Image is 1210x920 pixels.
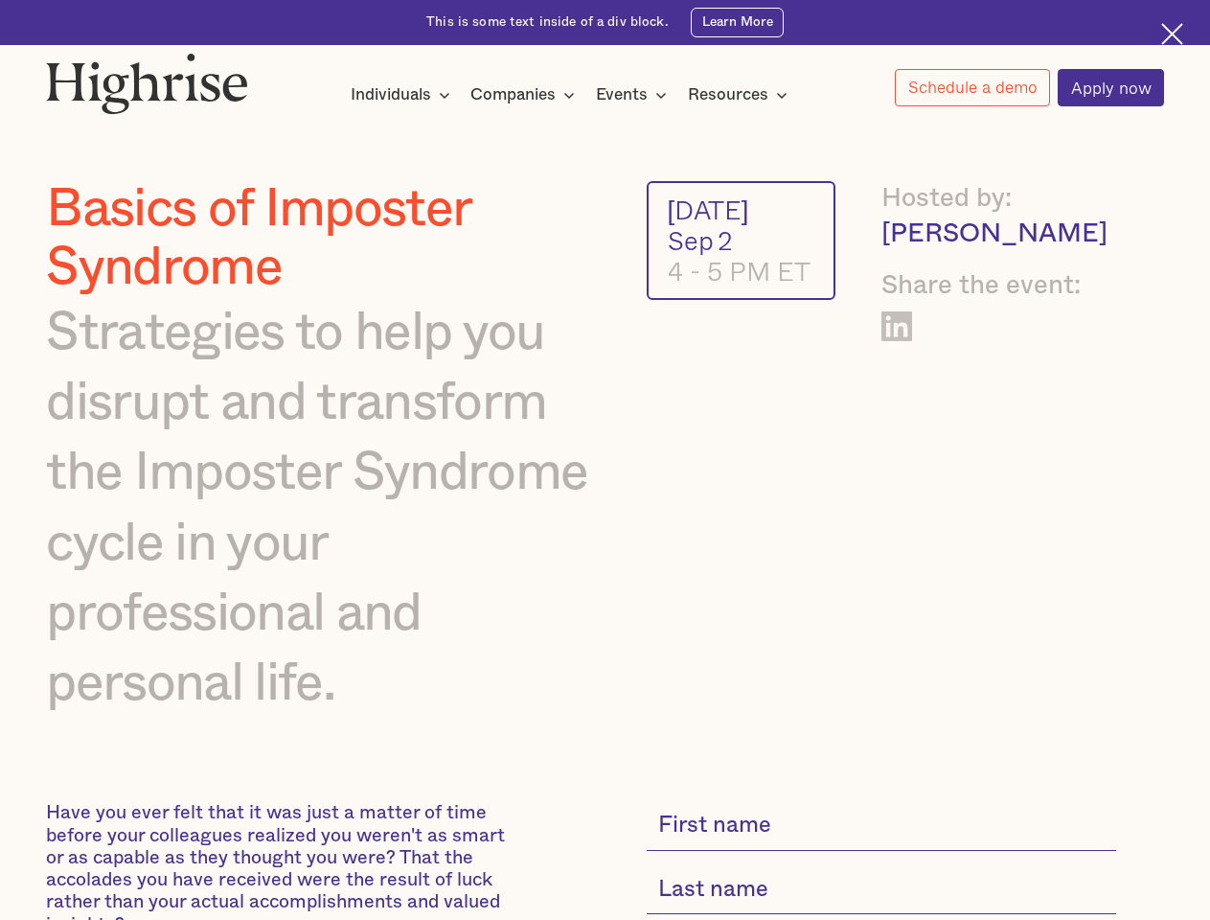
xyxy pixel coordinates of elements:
h1: Basics of Imposter Syndrome [46,181,597,297]
div: Individuals [351,83,456,106]
a: Learn More [691,8,783,37]
div: Companies [470,83,556,106]
div: Hosted by: [881,181,1116,217]
div: [PERSON_NAME] [881,217,1116,252]
a: Share on LinkedIn [881,311,912,342]
div: Individuals [351,83,431,106]
div: Resources [688,83,768,106]
input: Last name [647,866,1117,915]
img: Highrise logo [46,53,248,114]
a: Schedule a demo [895,69,1050,106]
div: 2 [718,225,733,256]
div: Resources [688,83,793,106]
div: Events [596,83,648,106]
div: This is some text inside of a div block. [426,13,669,32]
div: [DATE] [668,195,815,225]
div: Strategies to help you disrupt and transform the Imposter Syndrome cycle in your professional and... [46,298,597,720]
input: First name [647,802,1117,851]
img: Cross icon [1161,23,1183,45]
div: Events [596,83,673,106]
a: Apply now [1058,69,1164,106]
div: Companies [470,83,581,106]
div: Share the event: [881,268,1116,304]
div: 4 - 5 PM ET [668,256,815,287]
div: Sep [668,225,714,256]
